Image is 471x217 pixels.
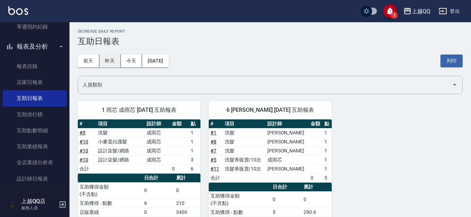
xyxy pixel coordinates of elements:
[266,137,309,146] td: [PERSON_NAME]
[78,199,142,208] td: 互助獲得 - 點數
[209,208,271,217] td: 互助獲得 - 點數
[3,139,67,155] a: 互助業績報表
[189,146,201,155] td: 1
[3,90,67,106] a: 互助日報表
[189,137,201,146] td: 1
[174,174,200,183] th: 累計
[80,148,88,153] a: #10
[142,182,175,199] td: 0
[323,155,332,164] td: 1
[142,55,168,67] button: [DATE]
[449,79,460,90] button: Open
[174,199,200,208] td: 210
[266,155,309,164] td: 成雨芯
[86,107,192,114] span: 1 雨芯 成雨芯 [DATE] 互助報表
[8,6,28,15] img: Logo
[78,55,99,67] button: 前天
[209,119,331,183] table: a dense table
[78,119,200,174] table: a dense table
[81,79,449,91] input: 人員名稱
[145,128,170,137] td: 成雨芯
[3,74,67,90] a: 店家日報表
[383,4,397,18] button: save
[21,205,57,211] p: 服務人員
[145,137,170,146] td: 成雨芯
[189,119,201,128] th: 點
[96,128,145,137] td: 洗髮
[223,155,266,164] td: 洗髮券販賣/10次
[78,29,463,34] h2: Decrease Daily Report
[223,164,266,173] td: 洗髮券販賣/10次
[210,166,219,172] a: #11
[3,123,67,139] a: 互助點數明細
[302,183,332,192] th: 累計
[210,130,216,135] a: #1
[309,173,323,182] td: 0
[121,55,142,67] button: 今天
[145,119,170,128] th: 設計師
[170,164,189,173] td: 0
[412,7,430,16] div: 上越QQ
[223,146,266,155] td: 洗髮
[223,128,266,137] td: 洗髮
[189,128,201,137] td: 1
[323,119,332,128] th: 點
[3,19,67,35] a: 單週預約紀錄
[266,128,309,137] td: [PERSON_NAME]
[209,119,223,128] th: #
[302,208,332,217] td: 290.6
[223,137,266,146] td: 洗髮
[189,155,201,164] td: 3
[266,119,309,128] th: 設計師
[21,198,57,205] h5: 上越QQ店
[3,187,67,203] a: 設計師業績分析表
[174,208,200,217] td: 3400
[323,164,332,173] td: 1
[271,183,302,192] th: 日合計
[323,173,332,182] td: 5
[3,155,67,170] a: 全店業績分析表
[3,171,67,187] a: 設計師日報表
[78,119,96,128] th: #
[3,58,67,74] a: 報表目錄
[209,173,223,182] td: 合計
[266,146,309,155] td: [PERSON_NAME]
[323,137,332,146] td: 1
[80,130,85,135] a: #9
[440,55,463,67] button: 列印
[96,119,145,128] th: 項目
[400,4,433,18] button: 上越QQ
[302,191,332,208] td: 0
[145,155,170,164] td: 成雨芯
[266,164,309,173] td: [PERSON_NAME]
[271,208,302,217] td: 5
[96,155,145,164] td: 設計染髮/網路
[3,37,67,56] button: 報表及分析
[80,157,88,162] a: #10
[145,146,170,155] td: 成雨芯
[78,36,463,46] h3: 互助日報表
[223,119,266,128] th: 項目
[323,128,332,137] td: 1
[170,119,189,128] th: 金額
[78,208,142,217] td: 店販業績
[142,208,175,217] td: 0
[217,107,323,114] span: 6 [PERSON_NAME] [DATE] 互助報表
[96,146,145,155] td: 設計染髮/網路
[96,137,145,146] td: 小麥蛋白護髮
[78,164,96,173] td: 合計
[309,119,323,128] th: 金額
[3,107,67,123] a: 互助排行榜
[210,157,216,162] a: #5
[78,182,142,199] td: 互助獲得金額 (不含點)
[6,198,19,211] img: Person
[271,191,302,208] td: 0
[189,164,201,173] td: 6
[142,174,175,183] th: 日合計
[99,55,121,67] button: 昨天
[174,182,200,199] td: 0
[80,139,88,144] a: #10
[323,146,332,155] td: 1
[142,199,175,208] td: 6
[436,5,463,18] button: 登出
